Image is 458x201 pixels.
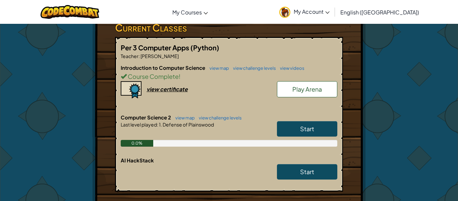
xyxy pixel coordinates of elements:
a: English ([GEOGRAPHIC_DATA]) [337,3,422,21]
a: view map [206,65,229,71]
img: certificate-icon.png [121,81,141,99]
div: view certificate [147,86,188,93]
span: [PERSON_NAME] [140,53,179,59]
a: view videos [277,65,304,71]
span: (Python) [190,43,219,52]
span: : [157,121,158,128]
div: 0.0% [121,140,153,147]
span: Start [300,125,314,133]
a: Start [277,164,337,180]
span: Course Complete [127,72,179,80]
span: Last level played [121,121,157,128]
span: Defense of Plainswood [162,121,214,128]
a: My Account [276,1,333,22]
span: English ([GEOGRAPHIC_DATA]) [340,9,419,16]
a: view certificate [121,86,188,93]
img: CodeCombat logo [41,5,99,19]
span: Computer Science 2 [121,114,172,120]
img: avatar [279,7,290,18]
span: My Account [294,8,330,15]
span: Teacher [121,53,138,59]
span: AI HackStack [121,157,154,163]
span: My Courses [172,9,202,16]
span: : [138,53,140,59]
span: Play Arena [292,85,322,93]
span: Start [300,168,314,175]
a: My Courses [169,3,211,21]
span: Introduction to Computer Science [121,64,206,71]
a: view challenge levels [195,115,242,120]
a: view map [172,115,195,120]
h3: Current Classes [115,20,343,35]
a: view challenge levels [230,65,276,71]
span: Per 3 Computer Apps [121,43,190,52]
span: 1. [158,121,162,128]
span: ! [179,72,180,80]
